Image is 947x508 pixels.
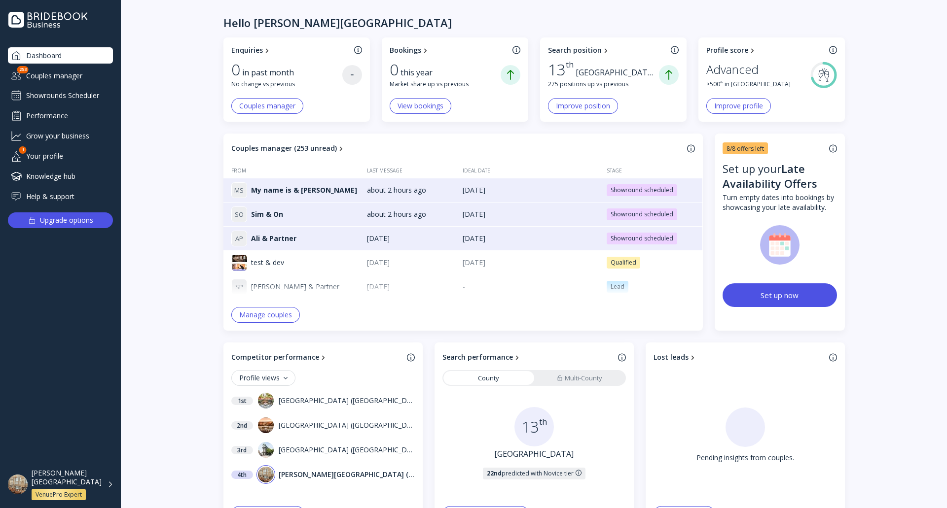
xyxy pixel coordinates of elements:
span: Sim & On [251,209,283,219]
span: My name is & [PERSON_NAME] [251,185,357,195]
div: Couples manager [239,102,295,110]
div: Advanced [706,60,759,79]
a: Search position [548,45,667,55]
div: [PERSON_NAME][GEOGRAPHIC_DATA] [32,469,102,486]
button: Upgrade options [8,212,113,228]
div: 0 [390,60,399,79]
a: Help & support [8,188,113,204]
div: Upgrade options [40,213,93,227]
div: Late Availability Offers [723,161,817,191]
div: 0 [231,60,240,79]
div: Dashboard [8,47,113,64]
div: about 2 hours ago [367,185,455,195]
div: Manage couples [239,311,292,319]
strong: 22nd [487,469,502,477]
img: dpr=1,fit=cover,g=face,w=32,h=32 [258,467,274,482]
div: 13 [548,60,574,79]
div: [PERSON_NAME][GEOGRAPHIC_DATA] ([GEOGRAPHIC_DATA]) [279,470,415,479]
div: > 500 [706,80,723,88]
div: 253 [17,66,29,73]
div: 13 [521,415,547,438]
div: [DATE] [367,234,455,243]
a: Bookings [390,45,509,55]
a: Couples manager (253 unread) [231,143,683,153]
div: [GEOGRAPHIC_DATA] ([GEOGRAPHIC_DATA]) [279,445,415,455]
div: about 2 hours ago [367,209,455,219]
div: Couples manager [8,68,113,84]
img: dpr=1,fit=cover,g=face,w=48,h=48 [8,474,28,494]
div: Bookings [390,45,421,55]
div: Last message [367,167,463,174]
div: [DATE] [367,282,455,292]
div: [DATE] [463,185,599,195]
div: Pending insights from couples. [696,453,794,463]
div: Set up now [761,290,799,300]
span: Ali & Partner [251,234,296,243]
a: [GEOGRAPHIC_DATA] [494,448,574,460]
a: Enquiries [231,45,350,55]
div: S P [231,279,247,295]
button: Manage couples [231,307,300,323]
div: - [463,282,599,292]
div: M S [231,182,247,198]
div: Enquiries [231,45,263,55]
div: S O [231,206,247,222]
div: View bookings [398,102,443,110]
div: Couples manager (253 unread) [231,143,337,153]
iframe: Chat Widget [898,461,947,508]
a: Couples manager253 [8,68,113,84]
div: Ideal date [463,167,607,174]
div: From [223,167,367,174]
a: Showrounds Scheduler [8,88,113,103]
span: test & dev [251,258,284,268]
div: No change vs previous [231,80,342,88]
div: Lead [611,283,624,291]
button: Improve profile [706,98,771,114]
div: Stage [607,167,702,174]
div: A P [231,231,247,246]
button: Couples manager [231,98,303,114]
div: [GEOGRAPHIC_DATA] ([GEOGRAPHIC_DATA]) [279,396,415,406]
div: Search performance [442,352,513,362]
div: Qualified [611,259,636,267]
div: Turn empty dates into bookings by showcasing your late availability. [723,193,837,212]
div: Profile views [239,374,288,382]
div: 8/8 offers left [727,144,764,153]
a: Competitor performance [231,352,403,362]
a: Search performance [442,352,614,362]
div: 4 th [231,471,253,479]
img: dpr=1,fit=cover,g=face,w=32,h=32 [231,255,247,271]
a: Knowledge hub [8,168,113,184]
div: [GEOGRAPHIC_DATA] ([GEOGRAPHIC_DATA]) [279,420,415,430]
button: Improve position [548,98,618,114]
div: [DATE] [463,209,599,219]
div: [DATE] [463,234,599,243]
div: Grow your business [8,128,113,144]
div: predicted with Novice tier [487,470,574,477]
div: [DATE] [367,258,455,268]
div: in past month [242,67,300,78]
div: VenuePro Expert [36,491,82,499]
div: Lost leads [654,352,689,362]
div: Competitor performance [231,352,319,362]
div: Profile score [706,45,748,55]
div: Hello [PERSON_NAME][GEOGRAPHIC_DATA] [223,16,452,30]
div: Search position [548,45,602,55]
div: Showround scheduled [611,235,673,242]
div: [GEOGRAPHIC_DATA] [576,67,659,78]
a: Your profile1 [8,148,113,164]
img: dpr=1,fit=cover,g=face,w=32,h=32 [258,393,274,408]
div: [DATE] [463,258,599,268]
a: Profile score [706,45,825,55]
button: Profile views [231,370,295,386]
div: 1 [19,146,27,154]
div: Your profile [8,148,113,164]
span: [PERSON_NAME] & Partner [251,282,339,292]
div: 2 nd [231,421,253,430]
div: Performance [8,107,113,124]
div: 1 st [231,397,253,405]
